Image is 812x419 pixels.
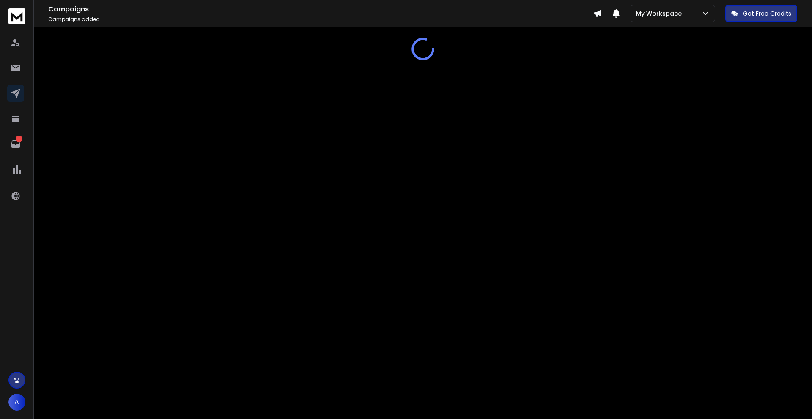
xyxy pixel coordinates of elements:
[725,5,797,22] button: Get Free Credits
[8,8,25,24] img: logo
[8,394,25,411] button: A
[48,4,593,14] h1: Campaigns
[16,136,22,142] p: 1
[636,9,685,18] p: My Workspace
[48,16,593,23] p: Campaigns added
[743,9,791,18] p: Get Free Credits
[7,136,24,152] a: 1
